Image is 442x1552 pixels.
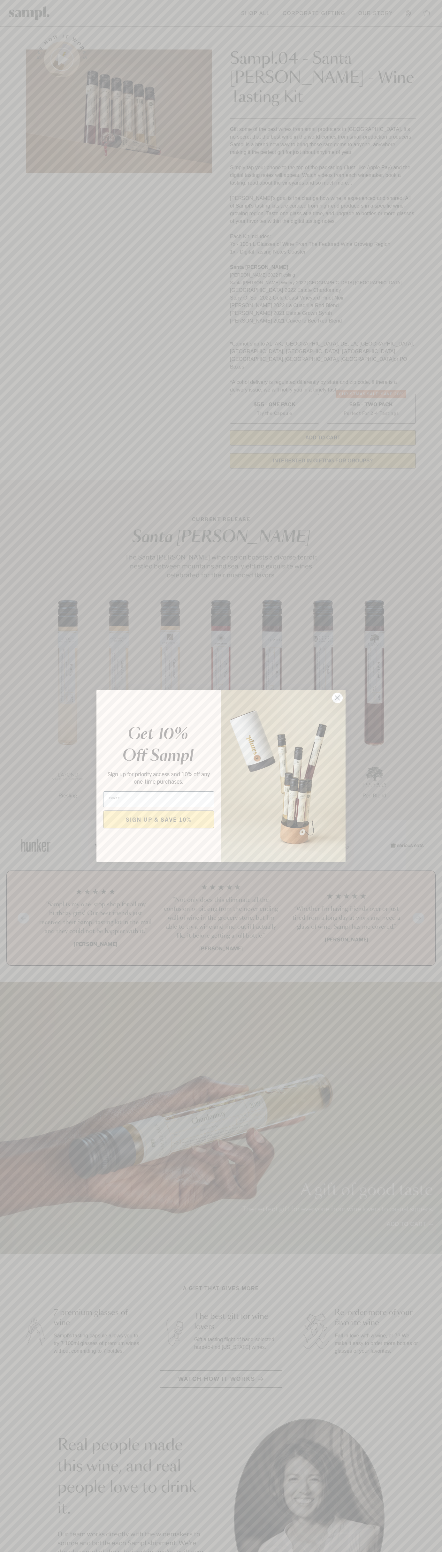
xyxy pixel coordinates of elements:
button: SIGN UP & SAVE 10% [103,810,214,828]
input: Email [103,791,214,807]
em: Get 10% Off Sampl [122,727,194,764]
button: Close dialog [332,692,343,704]
img: 96933287-25a1-481a-a6d8-4dd623390dc6.png [221,690,346,862]
span: Sign up for priority access and 10% off any one-time purchases. [108,770,210,785]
